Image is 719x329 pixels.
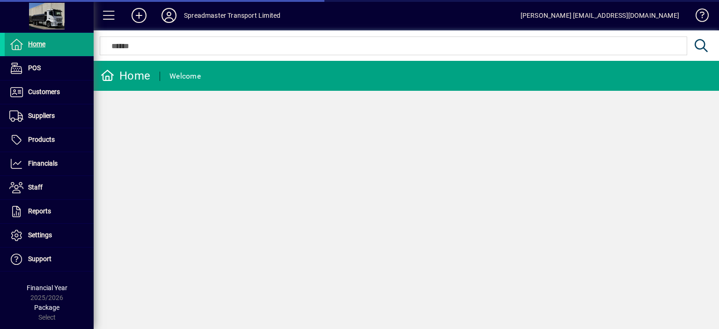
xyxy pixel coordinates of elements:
[154,7,184,24] button: Profile
[5,80,94,104] a: Customers
[689,2,707,32] a: Knowledge Base
[27,284,67,292] span: Financial Year
[28,88,60,95] span: Customers
[5,224,94,247] a: Settings
[28,136,55,143] span: Products
[5,152,94,175] a: Financials
[5,57,94,80] a: POS
[28,64,41,72] span: POS
[28,40,45,48] span: Home
[169,69,201,84] div: Welcome
[5,200,94,223] a: Reports
[28,255,51,263] span: Support
[521,8,679,23] div: [PERSON_NAME] [EMAIL_ADDRESS][DOMAIN_NAME]
[124,7,154,24] button: Add
[34,304,59,311] span: Package
[28,112,55,119] span: Suppliers
[5,128,94,152] a: Products
[28,160,58,167] span: Financials
[28,231,52,239] span: Settings
[28,183,43,191] span: Staff
[5,176,94,199] a: Staff
[184,8,280,23] div: Spreadmaster Transport Limited
[28,207,51,215] span: Reports
[101,68,150,83] div: Home
[5,248,94,271] a: Support
[5,104,94,128] a: Suppliers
